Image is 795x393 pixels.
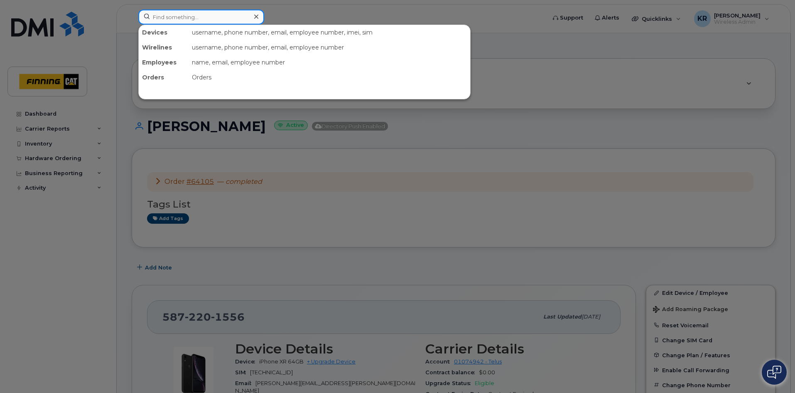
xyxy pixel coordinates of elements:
[139,25,189,40] div: Devices
[189,40,470,55] div: username, phone number, email, employee number
[139,70,189,85] div: Orders
[139,40,189,55] div: Wirelines
[139,55,189,70] div: Employees
[189,55,470,70] div: name, email, employee number
[767,366,781,379] img: Open chat
[189,25,470,40] div: username, phone number, email, employee number, imei, sim
[189,70,470,85] div: Orders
